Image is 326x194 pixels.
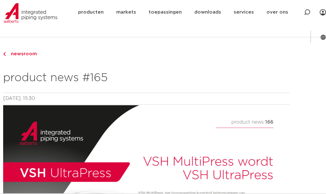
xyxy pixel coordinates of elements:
span: newsroom [7,52,37,56]
div: my IPS [320,5,326,19]
time: 15:30 [23,96,35,101]
span: , [20,96,21,101]
h2: product news #165 [3,70,290,86]
time: [DATE] [3,96,20,101]
img: chevron-right.svg [3,52,6,56]
a: newsroom [3,50,290,58]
